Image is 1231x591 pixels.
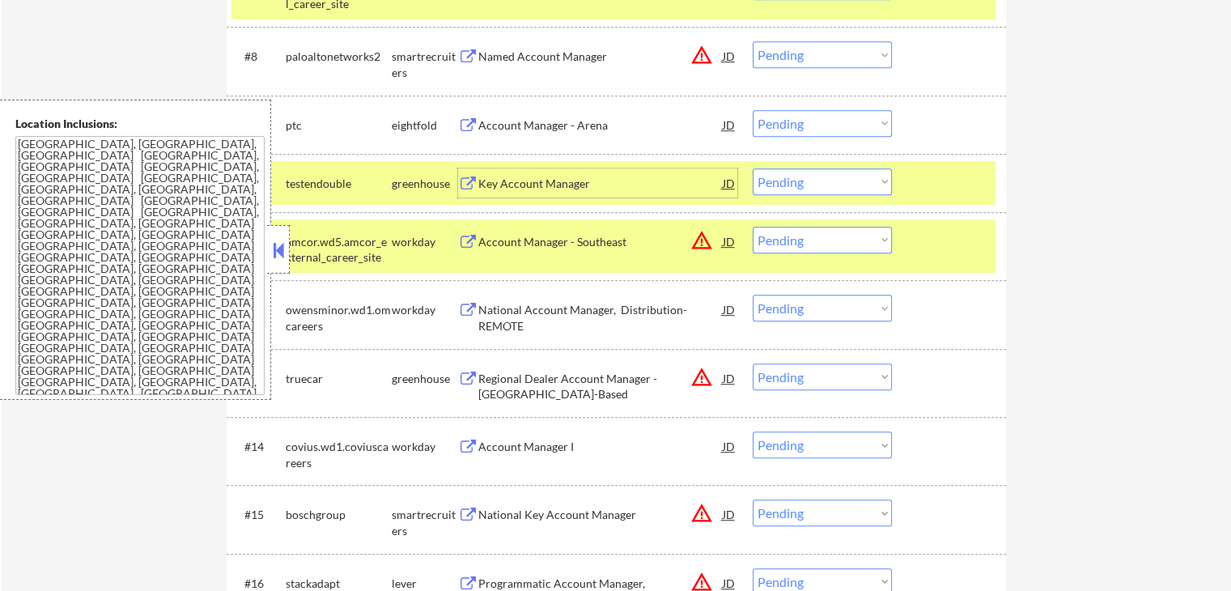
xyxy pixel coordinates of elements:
div: JD [721,500,737,529]
div: JD [721,432,737,461]
div: Key Account Manager [478,176,723,192]
div: ptc [286,117,392,134]
div: National Key Account Manager [478,507,723,523]
div: smartrecruiters [392,49,458,80]
div: workday [392,302,458,318]
div: JD [721,227,737,256]
div: workday [392,234,458,250]
div: testendouble [286,176,392,192]
div: JD [721,110,737,139]
div: truecar [286,371,392,387]
div: Regional Dealer Account Manager - [GEOGRAPHIC_DATA]-Based [478,371,723,402]
div: smartrecruiters [392,507,458,538]
button: warning_amber [690,229,713,252]
div: Account Manager I [478,439,723,455]
div: Account Manager - Arena [478,117,723,134]
div: amcor.wd5.amcor_external_career_site [286,234,392,266]
div: JD [721,364,737,393]
div: Account Manager - Southeast [478,234,723,250]
div: JD [721,168,737,198]
div: National Account Manager, Distribution- REMOTE [478,302,723,334]
div: greenhouse [392,176,458,192]
div: JD [721,295,737,324]
button: warning_amber [690,44,713,66]
div: owensminor.wd1.omcareers [286,302,392,334]
div: eightfold [392,117,458,134]
div: #15 [244,507,273,523]
div: Named Account Manager [478,49,723,65]
div: Location Inclusions: [15,116,265,132]
div: workday [392,439,458,455]
button: warning_amber [690,366,713,389]
div: #8 [244,49,273,65]
div: covius.wd1.coviuscareers [286,439,392,470]
div: #14 [244,439,273,455]
div: JD [721,41,737,70]
div: boschgroup [286,507,392,523]
div: greenhouse [392,371,458,387]
button: warning_amber [690,502,713,525]
div: paloaltonetworks2 [286,49,392,65]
